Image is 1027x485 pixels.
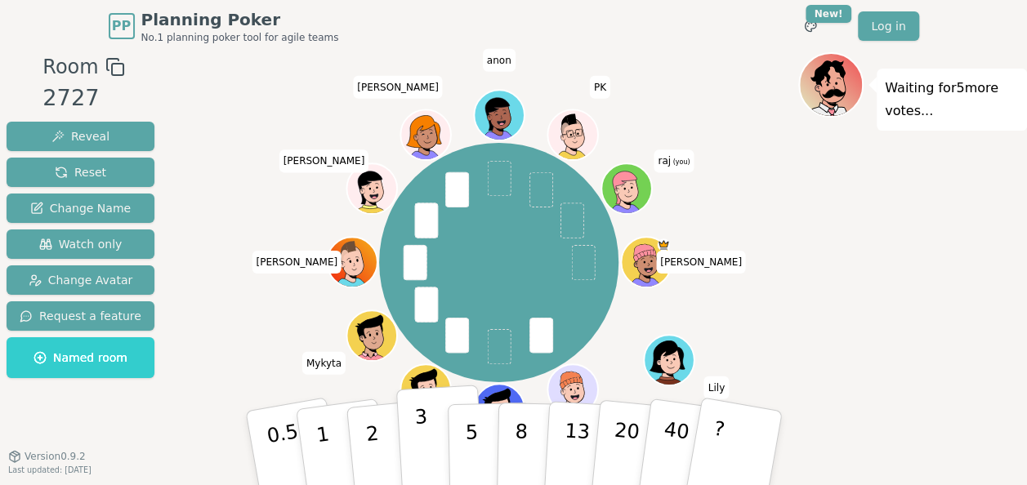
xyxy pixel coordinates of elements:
[8,465,92,474] span: Last updated: [DATE]
[42,52,98,82] span: Room
[279,150,369,173] span: Click to change your name
[141,8,339,31] span: Planning Poker
[302,352,346,375] span: Click to change your name
[51,128,109,145] span: Reveal
[657,238,669,251] span: Patrick is the host
[353,76,443,99] span: Click to change your name
[33,349,127,366] span: Named room
[603,165,650,212] button: Click to change your avatar
[7,122,154,151] button: Reveal
[7,158,154,187] button: Reset
[55,164,106,180] span: Reset
[25,450,86,463] span: Version 0.9.2
[252,251,342,274] span: Click to change your name
[42,82,124,115] div: 2727
[29,272,133,288] span: Change Avatar
[796,11,825,41] button: New!
[109,8,339,44] a: PPPlanning PokerNo.1 planning poker tool for agile teams
[483,49,516,72] span: Click to change your name
[30,200,131,216] span: Change Name
[39,236,123,252] span: Watch only
[7,229,154,259] button: Watch only
[656,251,746,274] span: Click to change your name
[7,265,154,295] button: Change Avatar
[654,150,694,173] span: Click to change your name
[671,159,690,167] span: (you)
[7,194,154,223] button: Change Name
[704,376,729,399] span: Click to change your name
[8,450,86,463] button: Version0.9.2
[885,77,1019,122] p: Waiting for 5 more votes...
[7,337,154,378] button: Named room
[858,11,918,41] a: Log in
[7,301,154,331] button: Request a feature
[590,76,610,99] span: Click to change your name
[141,31,339,44] span: No.1 planning poker tool for agile teams
[20,308,141,324] span: Request a feature
[806,5,852,23] div: New!
[112,16,131,36] span: PP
